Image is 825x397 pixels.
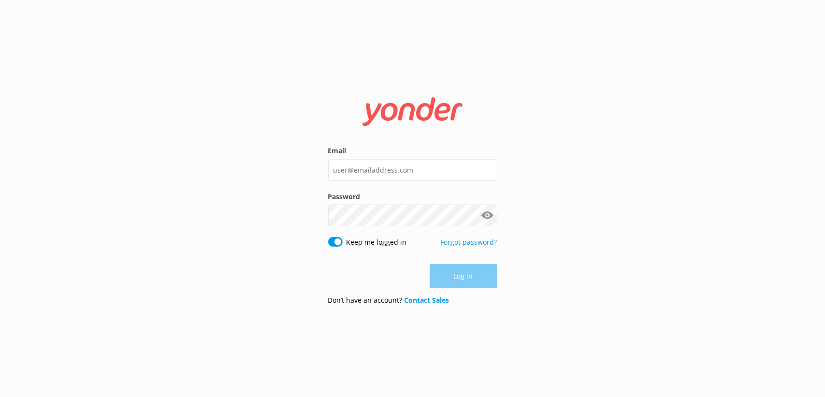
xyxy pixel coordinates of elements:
label: Keep me logged in [347,237,407,248]
label: Email [328,146,497,156]
button: Show password [478,206,497,225]
a: Contact Sales [405,295,449,305]
input: user@emailaddress.com [328,159,497,181]
a: Forgot password? [441,237,497,247]
label: Password [328,191,497,202]
p: Don’t have an account? [328,295,449,306]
